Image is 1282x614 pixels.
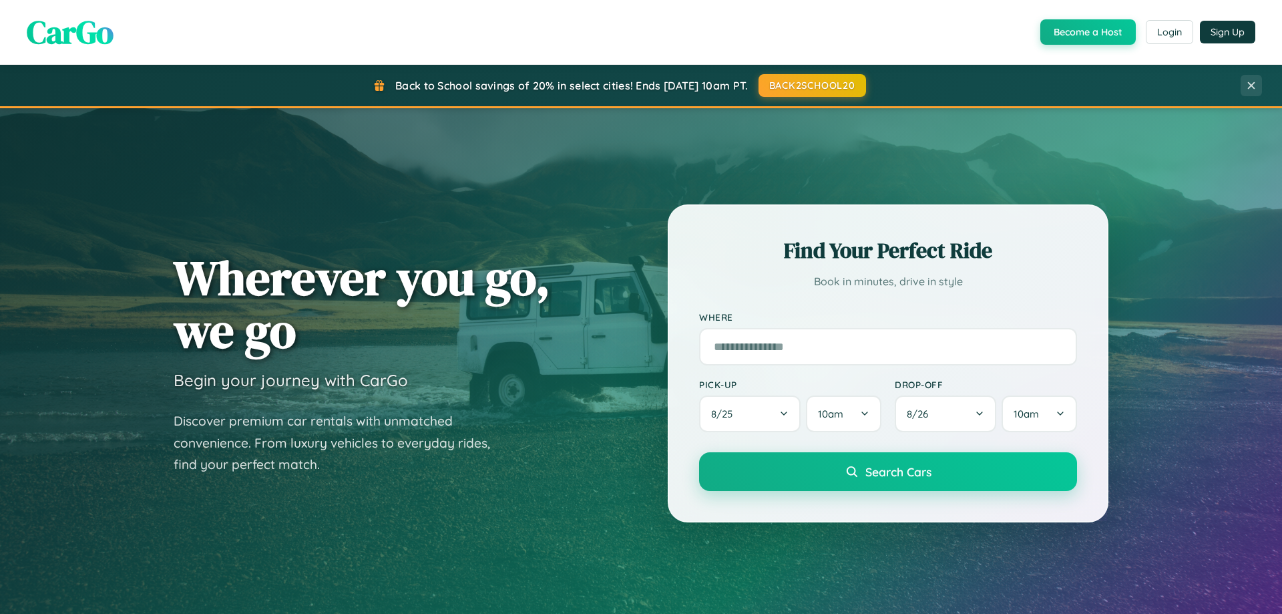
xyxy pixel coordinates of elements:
button: 8/25 [699,396,801,432]
span: CarGo [27,10,114,54]
h2: Find Your Perfect Ride [699,236,1077,265]
label: Drop-off [895,379,1077,390]
button: BACK2SCHOOL20 [759,74,866,97]
span: 10am [1014,408,1039,420]
label: Pick-up [699,379,881,390]
button: Search Cars [699,452,1077,491]
button: Become a Host [1040,19,1136,45]
p: Discover premium car rentals with unmatched convenience. From luxury vehicles to everyday rides, ... [174,410,507,476]
label: Where [699,311,1077,323]
span: Back to School savings of 20% in select cities! Ends [DATE] 10am PT. [395,79,748,92]
button: Login [1146,20,1193,44]
span: 8 / 26 [907,408,935,420]
button: 10am [806,396,881,432]
span: Search Cars [865,464,931,479]
button: 8/26 [895,396,996,432]
p: Book in minutes, drive in style [699,272,1077,291]
h1: Wherever you go, we go [174,251,550,357]
span: 8 / 25 [711,408,739,420]
button: 10am [1002,396,1077,432]
button: Sign Up [1200,21,1255,43]
h3: Begin your journey with CarGo [174,370,408,390]
span: 10am [818,408,843,420]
